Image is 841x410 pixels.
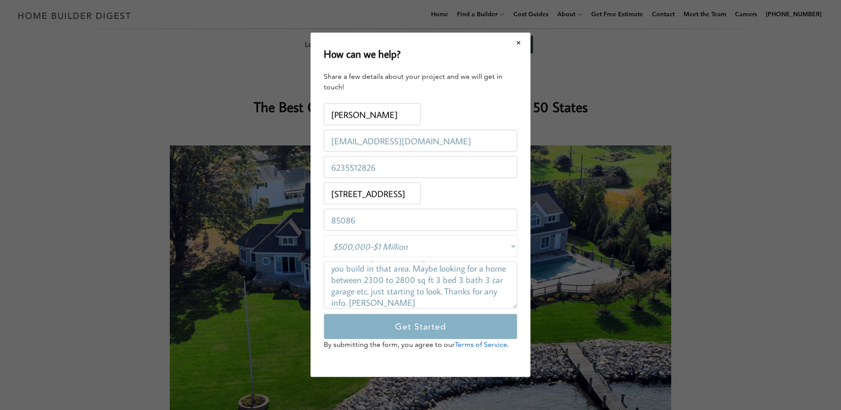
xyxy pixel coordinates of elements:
[324,130,517,152] input: Email Address
[324,104,420,126] input: Name
[324,72,517,93] div: Share a few details about your project and we will get in touch!
[324,156,517,178] input: Phone Number
[455,341,507,349] a: Terms of Service
[672,347,830,399] iframe: Drift Widget Chat Controller
[324,340,517,350] p: By submitting the form, you agree to our .
[324,46,401,62] h2: How can we help?
[324,183,420,205] input: Project Address
[324,209,517,231] input: Zip Code
[507,33,530,52] button: Close modal
[324,314,517,340] input: Get Started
